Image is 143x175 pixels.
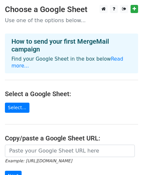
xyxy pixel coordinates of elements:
small: Example: [URL][DOMAIN_NAME] [5,158,72,163]
h4: Copy/paste a Google Sheet URL: [5,134,138,142]
a: Select... [5,103,29,113]
p: Find your Google Sheet in the box below [11,56,132,69]
h4: How to send your first MergeMail campaign [11,37,132,53]
h4: Select a Google Sheet: [5,90,138,98]
a: Read more... [11,56,123,69]
h3: Choose a Google Sheet [5,5,138,14]
p: Use one of the options below... [5,17,138,24]
input: Paste your Google Sheet URL here [5,145,135,157]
